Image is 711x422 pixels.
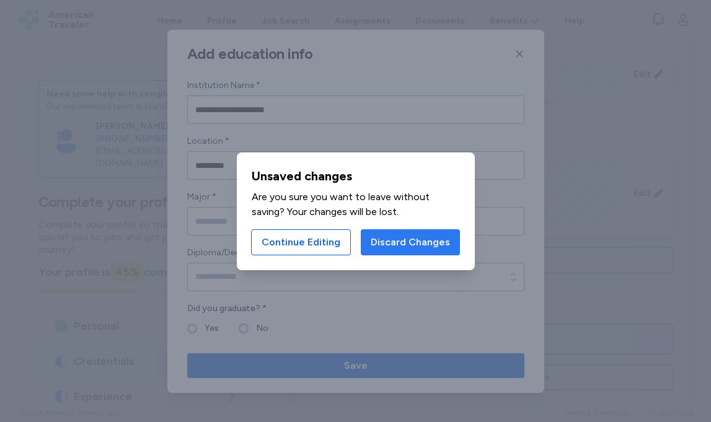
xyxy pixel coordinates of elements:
[252,190,460,219] div: Are you sure you want to leave without saving? Your changes will be lost.
[262,235,340,250] span: Continue Editing
[371,235,450,250] span: Discard Changes
[251,229,351,255] button: Continue Editing
[252,167,460,185] div: Unsaved changes
[361,229,460,255] button: Discard Changes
